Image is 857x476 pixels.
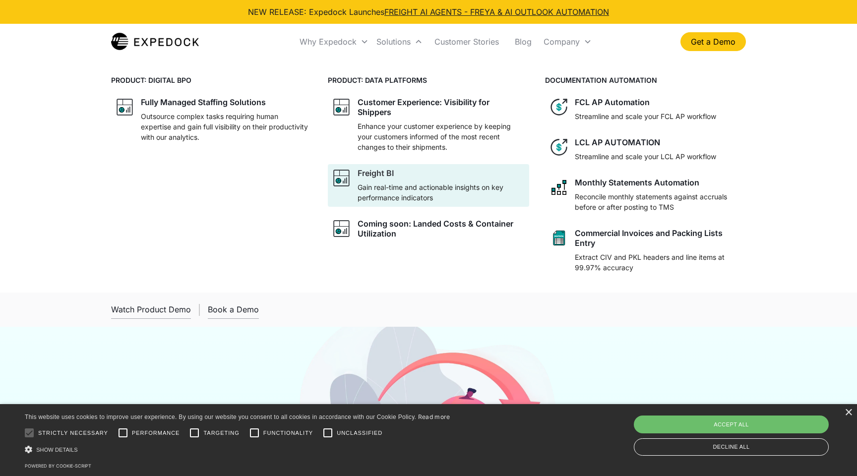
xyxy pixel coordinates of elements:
[332,168,352,188] img: graph icon
[111,32,199,52] img: Expedock Logo
[208,304,259,314] div: Book a Demo
[111,32,199,52] a: home
[328,75,529,85] h4: PRODUCT: DATA PLATFORMS
[575,252,742,273] p: Extract CIV and PKL headers and line items at 99.97% accuracy
[328,164,529,207] a: graph iconFreight BIGain real-time and actionable insights on key performance indicators
[132,429,180,437] span: Performance
[376,37,411,47] div: Solutions
[111,300,191,319] a: open lightbox
[300,37,357,47] div: Why Expedock
[575,191,742,212] p: Reconcile monthly statements against accruals before or after posting to TMS
[328,93,529,156] a: graph iconCustomer Experience: Visibility for ShippersEnhance your customer experience by keeping...
[545,75,746,85] h4: DOCUMENTATION AUTOMATION
[680,32,746,51] a: Get a Demo
[544,37,580,47] div: Company
[427,25,507,59] a: Customer Stories
[248,6,609,18] div: NEW RELEASE: Expedock Launches
[358,121,525,152] p: Enhance your customer experience by keeping your customers informed of the most recent changes to...
[111,93,312,146] a: graph iconFully Managed Staffing SolutionsOutsource complex tasks requiring human expertise and g...
[545,133,746,166] a: dollar iconLCL AP AUTOMATIONStreamline and scale your LCL AP workflow
[332,97,352,117] img: graph icon
[549,228,569,248] img: sheet icon
[337,429,382,437] span: Unclassified
[575,97,650,107] div: FCL AP Automation
[507,25,540,59] a: Blog
[25,414,416,420] span: This website uses cookies to improve user experience. By using our website you consent to all coo...
[549,137,569,157] img: dollar icon
[203,429,239,437] span: Targeting
[25,444,450,455] div: Show details
[263,429,313,437] span: Functionality
[634,416,829,433] div: Accept all
[418,413,450,420] a: Read more
[332,219,352,238] img: graph icon
[575,151,716,162] p: Streamline and scale your LCL AP workflow
[296,25,372,59] div: Why Expedock
[358,219,525,238] div: Coming soon: Landed Costs & Container Utilization
[687,369,857,476] iframe: Chat Widget
[358,182,525,203] p: Gain real-time and actionable insights on key performance indicators
[25,463,91,469] a: Powered by cookie-script
[36,447,78,453] span: Show details
[358,97,525,117] div: Customer Experience: Visibility for Shippers
[545,224,746,277] a: sheet iconCommercial Invoices and Packing Lists EntryExtract CIV and PKL headers and line items a...
[549,97,569,117] img: dollar icon
[540,25,596,59] div: Company
[358,168,394,178] div: Freight BI
[575,137,660,147] div: LCL AP AUTOMATION
[384,7,609,17] a: FREIGHT AI AGENTS - FREYA & AI OUTLOOK AUTOMATION
[111,304,191,314] div: Watch Product Demo
[208,300,259,319] a: Book a Demo
[111,75,312,85] h4: PRODUCT: DIGITAL BPO
[38,429,108,437] span: Strictly necessary
[575,178,699,187] div: Monthly Statements Automation
[549,178,569,197] img: network like icon
[141,111,308,142] p: Outsource complex tasks requiring human expertise and gain full visibility on their productivity ...
[634,438,829,456] div: Decline all
[372,25,427,59] div: Solutions
[575,111,716,121] p: Streamline and scale your FCL AP workflow
[575,228,742,248] div: Commercial Invoices and Packing Lists Entry
[328,215,529,242] a: graph iconComing soon: Landed Costs & Container Utilization
[545,174,746,216] a: network like iconMonthly Statements AutomationReconcile monthly statements against accruals befor...
[141,97,266,107] div: Fully Managed Staffing Solutions
[545,93,746,125] a: dollar iconFCL AP AutomationStreamline and scale your FCL AP workflow
[115,97,135,117] img: graph icon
